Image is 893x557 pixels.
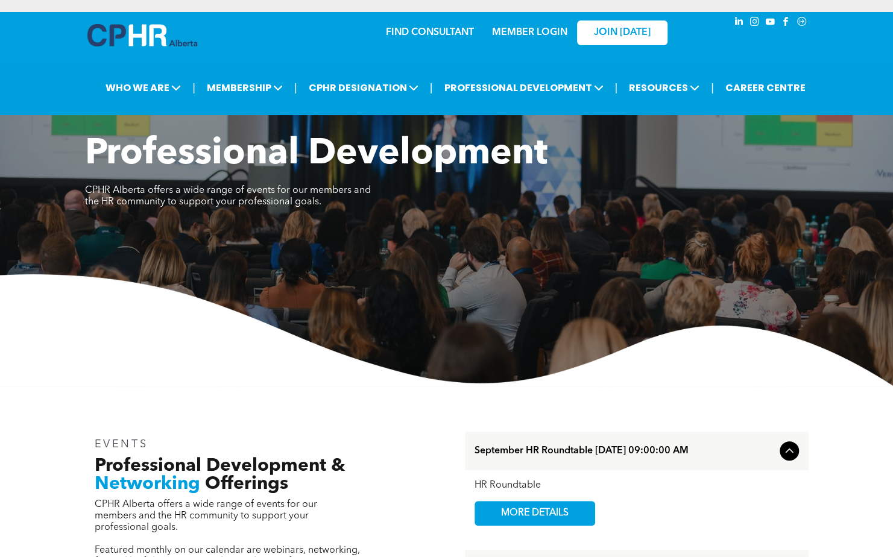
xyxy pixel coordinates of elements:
span: MEMBERSHIP [203,77,286,99]
a: facebook [780,15,793,31]
a: FIND CONSULTANT [386,28,474,37]
span: Professional Development & [95,457,345,475]
a: youtube [764,15,777,31]
li: | [294,75,297,100]
span: PROFESSIONAL DEVELOPMENT [440,77,607,99]
span: Networking [95,475,200,493]
a: CAREER CENTRE [722,77,809,99]
span: Offerings [205,475,288,493]
span: CPHR Alberta offers a wide range of events for our members and the HR community to support your p... [85,186,371,207]
span: JOIN [DATE] [594,27,651,39]
span: CPHR Alberta offers a wide range of events for our members and the HR community to support your p... [95,500,317,532]
a: MORE DETAILS [475,501,595,526]
span: WHO WE ARE [102,77,185,99]
span: Professional Development [85,136,547,172]
a: instagram [748,15,762,31]
span: September HR Roundtable [DATE] 09:00:00 AM [475,445,775,457]
li: | [711,75,714,100]
span: RESOURCES [625,77,703,99]
li: | [192,75,195,100]
li: | [614,75,617,100]
span: EVENTS [95,439,148,450]
li: | [430,75,433,100]
span: CPHR DESIGNATION [305,77,422,99]
a: Social network [795,15,809,31]
div: HR Roundtable [475,480,799,491]
span: MORE DETAILS [487,502,582,525]
img: A blue and white logo for cp alberta [87,24,197,46]
a: MEMBER LOGIN [492,28,567,37]
a: linkedin [733,15,746,31]
a: JOIN [DATE] [577,20,667,45]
